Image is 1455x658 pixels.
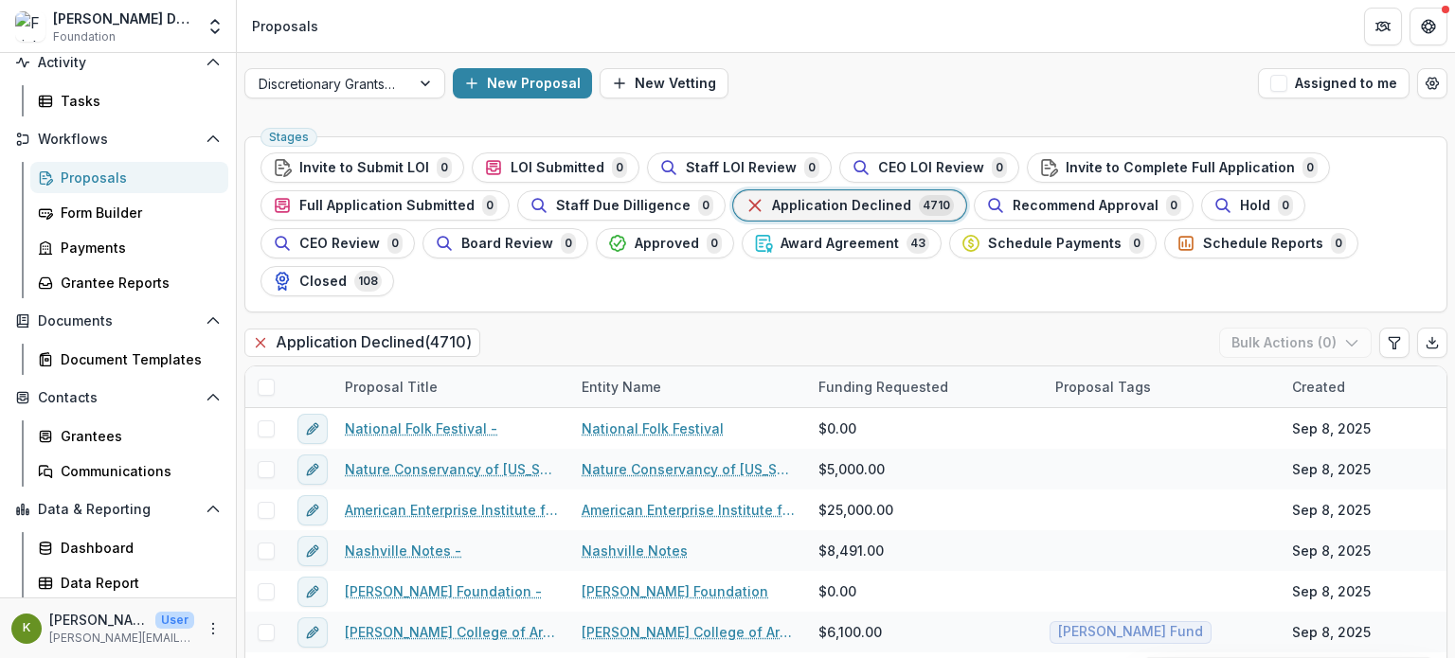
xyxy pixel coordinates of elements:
button: Partners [1364,8,1402,45]
button: CEO LOI Review0 [839,152,1019,183]
a: National Folk Festival - [345,418,497,438]
a: Grantees [30,420,228,452]
button: Invite to Submit LOI0 [260,152,464,183]
button: Export table data [1417,328,1447,358]
button: Award Agreement43 [742,228,942,258]
div: Proposal Tags [1044,366,1281,407]
span: 0 [612,157,627,178]
button: Schedule Payments0 [949,228,1157,258]
span: Award Agreement [781,236,899,252]
div: Kate [23,622,30,634]
button: edit [297,495,328,525]
div: Sep 8, 2025 [1292,541,1371,560]
span: LOI Submitted [511,160,604,176]
div: Sep 8, 2025 [1292,500,1371,520]
button: Hold0 [1201,190,1305,221]
a: American Enterprise Institute for Public Policy - [345,500,559,520]
a: Document Templates [30,344,228,375]
a: National Folk Festival [582,418,724,438]
span: 0 [1331,233,1346,254]
span: 0 [1302,157,1318,178]
span: Activity [38,55,198,71]
span: Invite to Submit LOI [299,160,429,176]
h2: Application Declined ( 4710 ) [244,329,480,356]
span: 0 [482,195,497,216]
button: Board Review0 [422,228,588,258]
button: Schedule Reports0 [1164,228,1358,258]
span: 0 [437,157,452,178]
a: [PERSON_NAME] Foundation - [345,581,542,601]
button: Open entity switcher [202,8,228,45]
span: Board Review [461,236,553,252]
a: Data Report [30,567,228,598]
a: Tasks [30,85,228,116]
button: Bulk Actions (0) [1219,328,1372,358]
button: edit [297,414,328,444]
div: Sep 8, 2025 [1292,418,1371,438]
span: 4710 [919,195,954,216]
span: 0 [1166,195,1181,216]
span: Schedule Payments [988,236,1122,252]
span: Hold [1240,198,1270,214]
img: Frist Data Sandbox [In Dev] [15,11,45,42]
div: Sep 8, 2025 [1292,622,1371,642]
div: Grantee Reports [61,273,213,293]
a: Nature Conservancy of [US_STATE] - [345,459,559,479]
button: Get Help [1410,8,1447,45]
span: $25,000.00 [818,500,893,520]
div: Created [1281,377,1356,397]
span: 0 [804,157,819,178]
p: User [155,612,194,629]
span: 0 [387,233,403,254]
button: More [202,617,225,640]
button: Edit table settings [1379,328,1410,358]
span: 0 [1129,233,1144,254]
span: 108 [354,271,382,292]
p: [PERSON_NAME][EMAIL_ADDRESS][DOMAIN_NAME] [49,630,194,647]
div: Entity Name [570,366,807,407]
span: 0 [698,195,713,216]
button: Application Declined4710 [733,190,966,221]
a: Form Builder [30,197,228,228]
a: Dashboard [30,532,228,563]
a: [PERSON_NAME] Foundation [582,581,768,601]
div: Sep 8, 2025 [1292,459,1371,479]
button: Recommend Approval0 [974,190,1194,221]
span: 0 [561,233,576,254]
span: $8,491.00 [818,541,884,560]
span: $6,100.00 [818,622,882,642]
span: Closed [299,274,347,290]
span: CEO Review [299,236,380,252]
span: Application Declined [772,198,911,214]
div: Dashboard [61,538,213,558]
a: [PERSON_NAME] College of Art, Design and Film - [345,622,559,642]
a: Proposals [30,162,228,193]
button: New Vetting [600,68,728,98]
span: Staff LOI Review [686,160,797,176]
div: Tasks [61,91,213,111]
div: Form Builder [61,203,213,222]
div: Proposal Title [333,377,449,397]
div: Funding Requested [807,377,960,397]
a: American Enterprise Institute for Public Policy [582,500,796,520]
button: Open Activity [8,47,228,78]
div: Proposal Tags [1044,377,1162,397]
span: Schedule Reports [1203,236,1323,252]
button: Full Application Submitted0 [260,190,510,221]
span: Invite to Complete Full Application [1066,160,1295,176]
p: [PERSON_NAME] [49,610,148,630]
button: Invite to Complete Full Application0 [1027,152,1330,183]
a: Grantee Reports [30,267,228,298]
button: Approved0 [596,228,734,258]
div: Payments [61,238,213,258]
button: New Proposal [453,68,592,98]
div: Grantees [61,426,213,446]
span: Full Application Submitted [299,198,475,214]
button: Staff Due Dilligence0 [517,190,726,221]
a: [PERSON_NAME] College of Art, Design and Film [582,622,796,642]
span: Recommend Approval [1013,198,1159,214]
span: 0 [1278,195,1293,216]
button: edit [297,536,328,566]
span: Approved [635,236,699,252]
